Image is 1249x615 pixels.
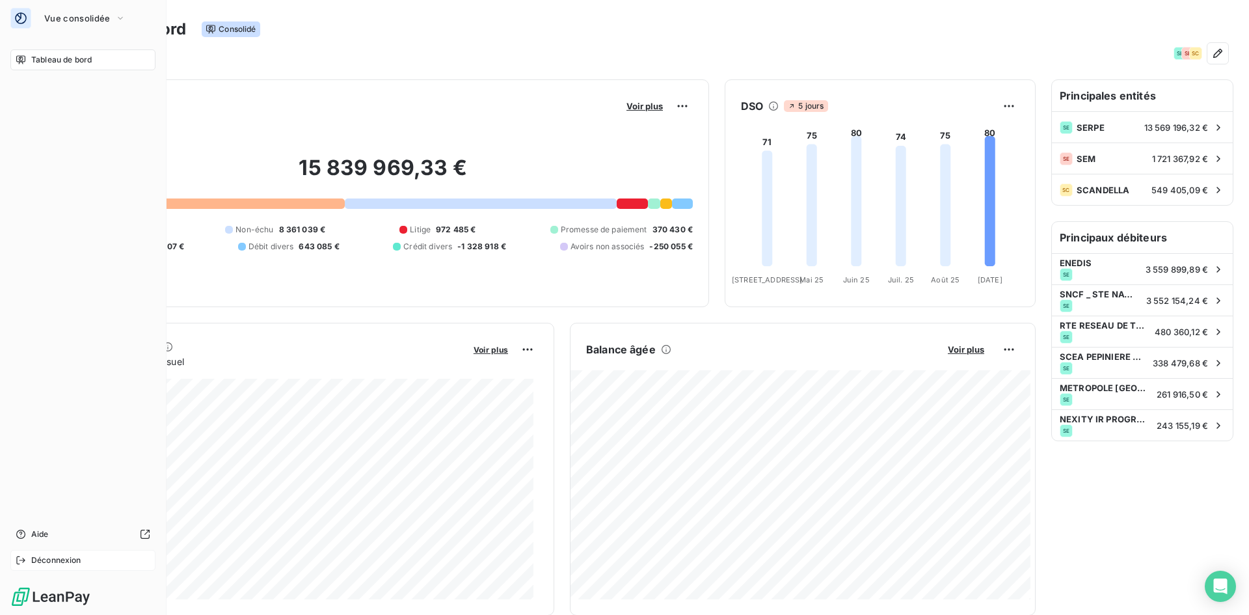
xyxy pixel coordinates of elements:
div: SE [1181,47,1194,60]
span: Consolidé [202,21,260,37]
span: ENEDIS [1060,258,1138,268]
span: Voir plus [474,345,508,355]
div: METROPOLE [GEOGRAPHIC_DATA]SE261 916,50 € [1052,378,1233,409]
span: Aide [31,528,49,540]
span: 370 430 € [652,224,693,236]
div: RTE RESEAU DE TRANSPORT ELECTRICITESE480 360,12 € [1052,316,1233,347]
h6: DSO [741,98,763,114]
div: ENEDISSE3 559 899,89 € [1052,253,1233,284]
div: SNCF _ STE NATIONALESE3 552 154,24 € [1052,284,1233,316]
span: 3 559 899,89 € [1146,264,1208,275]
tspan: Août 25 [931,275,960,284]
button: Voir plus [470,344,512,355]
img: Logo LeanPay [10,586,91,607]
div: NEXITY IR PROGRAMMES REGION SUDSE243 155,19 € [1052,409,1233,441]
span: 1 721 367,92 € [1152,154,1208,164]
span: 8 361 039 € [279,224,326,236]
span: Promesse de paiement [561,224,647,236]
span: Vue consolidée [44,13,110,23]
tspan: [DATE] [978,275,1002,284]
span: 480 360,12 € [1155,327,1208,337]
div: SE [1060,424,1073,437]
tspan: [STREET_ADDRESS] [732,275,802,284]
span: 338 479,68 € [1153,358,1208,368]
span: 643 085 € [299,241,339,253]
div: SE [1060,152,1073,165]
div: SE [1060,121,1073,134]
button: Voir plus [944,344,988,355]
h6: Principaux débiteurs [1052,222,1233,253]
span: -1 328 918 € [457,241,506,253]
div: SC [1189,47,1202,60]
div: SE [1060,268,1073,281]
div: SE [1060,331,1073,344]
span: Chiffre d'affaires mensuel [74,355,464,368]
div: SE [1174,47,1187,60]
a: Aide [10,524,155,545]
span: Crédit divers [403,241,452,253]
span: -250 055 € [649,241,693,253]
tspan: Juin 25 [843,275,870,284]
div: Open Intercom Messenger [1205,571,1236,602]
span: NEXITY IR PROGRAMMES REGION SUD [1060,414,1149,424]
span: SCEA PEPINIERE GARDOISE [1060,351,1145,362]
span: Voir plus [948,344,984,355]
h2: 15 839 969,33 € [74,155,693,194]
span: SEM [1077,154,1148,164]
span: 5 jours [784,100,827,112]
span: SERPE [1077,122,1140,133]
span: METROPOLE [GEOGRAPHIC_DATA] [1060,383,1149,393]
span: Non-échu [235,224,273,236]
span: Déconnexion [31,554,81,566]
span: Débit divers [248,241,294,253]
span: Voir plus [626,101,663,111]
div: SE [1060,393,1073,406]
button: Voir plus [623,100,667,112]
h6: Principales entités [1052,80,1233,111]
span: Tableau de bord [31,54,92,66]
div: SC [1060,184,1073,197]
span: Litige [410,224,431,236]
span: 3 552 154,24 € [1146,295,1208,306]
div: SE [1060,299,1073,312]
span: RTE RESEAU DE TRANSPORT ELECTRICITE [1060,320,1147,331]
div: SCEA PEPINIERE GARDOISESE338 479,68 € [1052,347,1233,378]
span: 13 569 196,32 € [1144,122,1208,133]
span: 972 485 € [436,224,476,236]
h6: Balance âgée [586,342,656,357]
tspan: Juil. 25 [888,275,914,284]
span: SNCF _ STE NATIONALE [1060,289,1138,299]
span: SCANDELLA [1077,185,1148,195]
div: SE [1060,362,1073,375]
span: 261 916,50 € [1157,389,1208,400]
span: Avoirs non associés [571,241,645,253]
span: 243 155,19 € [1157,420,1208,431]
span: 549 405,09 € [1151,185,1208,195]
tspan: Mai 25 [799,275,824,284]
